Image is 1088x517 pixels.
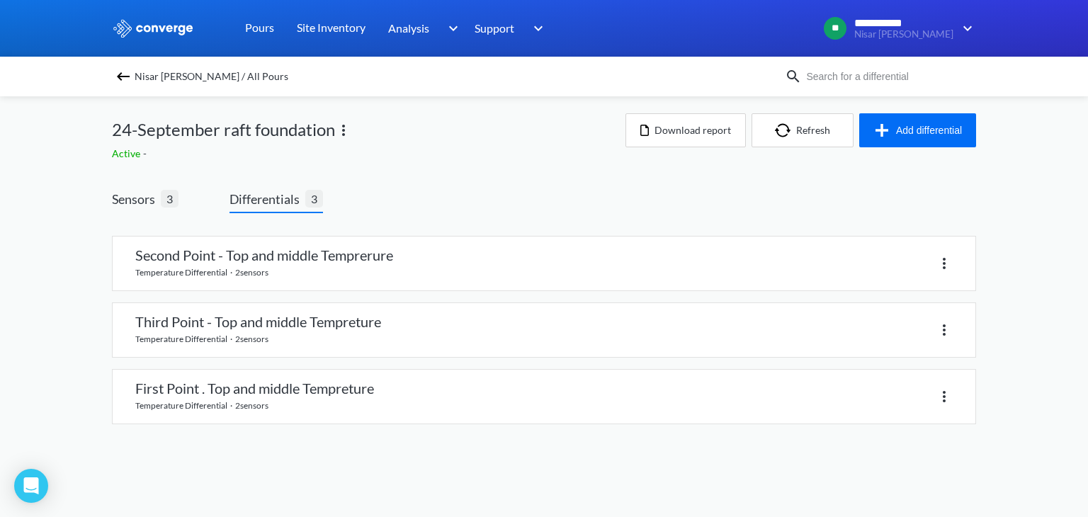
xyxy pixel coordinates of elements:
[112,116,335,143] span: 24-September raft foundation
[439,20,462,37] img: downArrow.svg
[388,19,429,37] span: Analysis
[524,20,547,37] img: downArrow.svg
[752,113,854,147] button: Refresh
[112,189,161,209] span: Sensors
[14,469,48,503] div: Open Intercom Messenger
[143,147,149,159] span: -
[936,255,953,272] img: more.svg
[640,125,649,136] img: icon-file.svg
[775,123,796,137] img: icon-refresh.svg
[335,122,352,139] img: more.svg
[112,147,143,159] span: Active
[936,388,953,405] img: more.svg
[953,20,976,37] img: downArrow.svg
[873,122,896,139] img: icon-plus.svg
[936,322,953,339] img: more.svg
[785,68,802,85] img: icon-search.svg
[475,19,514,37] span: Support
[112,19,194,38] img: logo_ewhite.svg
[135,67,288,86] span: Nisar [PERSON_NAME] / All Pours
[305,190,323,208] span: 3
[161,190,178,208] span: 3
[115,68,132,85] img: backspace.svg
[802,69,973,84] input: Search for a differential
[854,29,953,40] span: Nisar [PERSON_NAME]
[625,113,746,147] button: Download report
[229,189,305,209] span: Differentials
[859,113,976,147] button: Add differential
